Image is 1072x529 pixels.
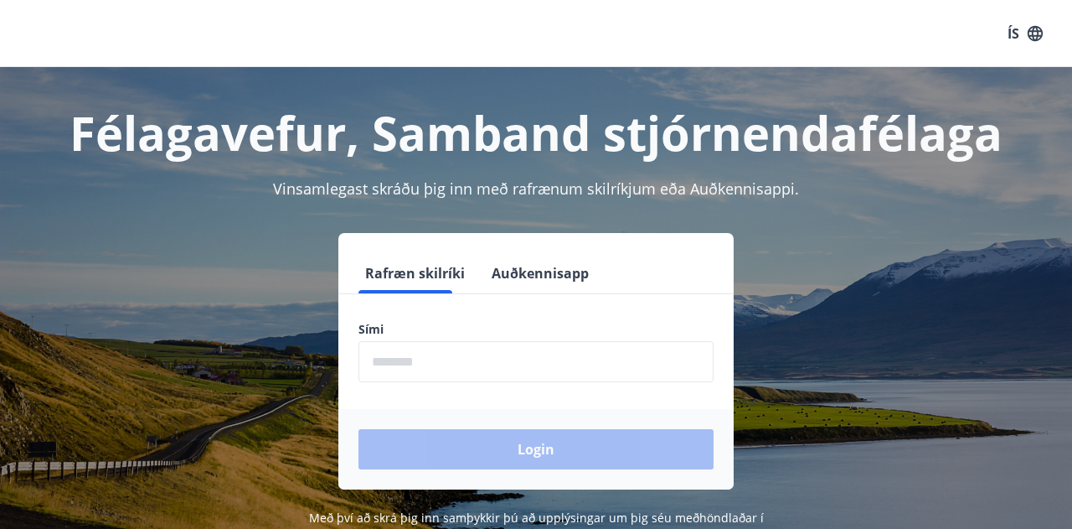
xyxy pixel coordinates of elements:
[358,321,714,338] label: Sími
[358,253,472,293] button: Rafræn skilríki
[998,18,1052,49] button: ÍS
[20,101,1052,164] h1: Félagavefur, Samband stjórnendafélaga
[273,179,799,199] span: Vinsamlegast skráðu þig inn með rafrænum skilríkjum eða Auðkennisappi.
[485,253,595,293] button: Auðkennisapp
